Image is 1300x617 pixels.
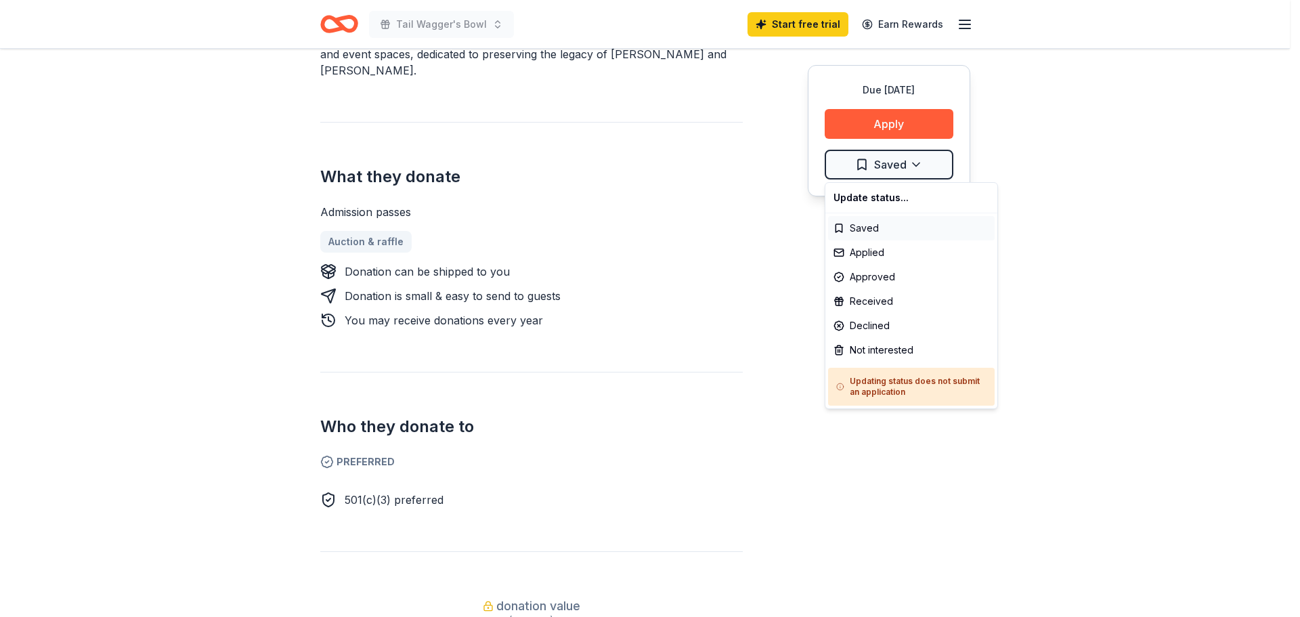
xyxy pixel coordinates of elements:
[836,376,987,398] h5: Updating status does not submit an application
[828,265,995,289] div: Approved
[828,186,995,210] div: Update status...
[828,338,995,362] div: Not interested
[828,314,995,338] div: Declined
[396,16,487,33] span: Tail Wagger's Bowl
[828,240,995,265] div: Applied
[828,289,995,314] div: Received
[828,216,995,240] div: Saved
